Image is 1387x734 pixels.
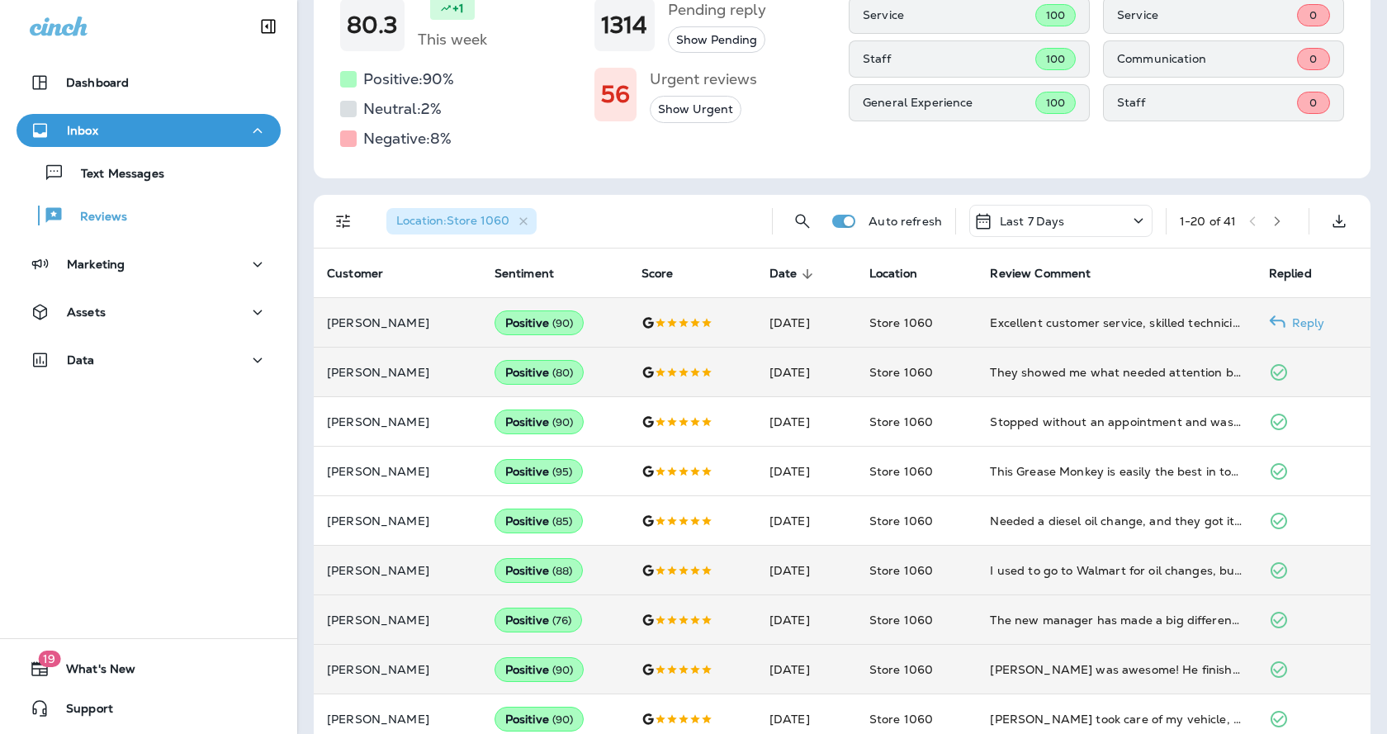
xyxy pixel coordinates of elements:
button: Text Messages [17,155,281,190]
p: Communication [1117,52,1297,65]
span: 100 [1046,96,1065,110]
span: Store 1060 [869,514,933,528]
div: They showed me what needed attention but didn’t push any extras. Honest service I can trust. [990,364,1242,381]
span: What's New [50,662,135,682]
p: General Experience [863,96,1035,109]
button: Filters [327,205,360,238]
p: Service [1117,8,1297,21]
span: Score [641,267,695,282]
p: [PERSON_NAME] [327,613,468,627]
p: Reply [1285,316,1325,329]
span: Customer [327,267,383,281]
p: Reviews [64,210,127,225]
span: ( 76 ) [552,613,572,627]
h5: Neutral: 2 % [363,96,442,122]
button: Data [17,343,281,376]
h5: Positive: 90 % [363,66,454,92]
div: Positive [495,608,583,632]
p: [PERSON_NAME] [327,366,468,379]
h1: 80.3 [347,12,398,39]
button: 19What's New [17,652,281,685]
p: Auto refresh [869,215,942,228]
p: [PERSON_NAME] [327,564,468,577]
div: Positive [495,310,585,335]
td: [DATE] [756,348,856,397]
button: Export as CSV [1323,205,1356,238]
span: 100 [1046,8,1065,22]
p: Dashboard [66,76,129,89]
span: Store 1060 [869,315,933,330]
div: Positive [495,558,584,583]
h1: 1314 [601,12,648,39]
span: Store 1060 [869,662,933,677]
div: Positive [495,410,585,434]
button: Marketing [17,248,281,281]
p: Staff [863,52,1035,65]
span: Review Comment [990,267,1091,281]
span: Store 1060 [869,464,933,479]
td: [DATE] [756,397,856,447]
span: 100 [1046,52,1065,66]
span: Replied [1269,267,1312,281]
td: [DATE] [756,645,856,694]
h5: This week [418,26,487,53]
div: Positive [495,360,585,385]
td: [DATE] [756,298,856,348]
div: Positive [495,509,584,533]
div: This Grease Monkey is easily the best in town. The new manager has made noticeable improvements i... [990,463,1242,480]
span: Location [869,267,917,281]
span: ( 95 ) [552,465,573,479]
span: Sentiment [495,267,575,282]
span: Score [641,267,674,281]
span: Review Comment [990,267,1112,282]
button: Show Pending [668,26,765,54]
div: Joseph took care of my vehicle, and I couldn’t be happier. He checked everything carefully and ma... [990,711,1242,727]
span: 19 [38,651,60,667]
span: Store 1060 [869,712,933,727]
div: Excellent customer service, skilled technicians, fast and fair price for oil change service. [990,315,1242,331]
span: ( 90 ) [552,316,574,330]
span: Support [50,702,113,722]
div: 1 - 20 of 41 [1180,215,1236,228]
span: Date [769,267,819,282]
span: Location [869,267,939,282]
p: [PERSON_NAME] [327,415,468,429]
div: Positive [495,657,585,682]
div: Positive [495,707,585,732]
span: Location : Store 1060 [396,213,509,228]
button: Dashboard [17,66,281,99]
p: [PERSON_NAME] [327,316,468,329]
p: [PERSON_NAME] [327,713,468,726]
span: Store 1060 [869,414,933,429]
span: ( 88 ) [552,564,573,578]
span: ( 85 ) [552,514,573,528]
div: Joseph was awesome! He finished my oil change before I could even finish checking my messages. [990,661,1242,678]
p: Last 7 Days [1000,215,1065,228]
h5: Negative: 8 % [363,125,452,152]
button: Collapse Sidebar [245,10,291,43]
span: ( 90 ) [552,663,574,677]
button: Inbox [17,114,281,147]
h1: 56 [601,81,630,108]
span: Store 1060 [869,613,933,627]
span: Customer [327,267,405,282]
span: 0 [1309,52,1317,66]
p: [PERSON_NAME] [327,663,468,676]
span: ( 90 ) [552,713,574,727]
p: Data [67,353,95,367]
td: [DATE] [756,546,856,595]
div: Needed a diesel oil change, and they got it done faster than expected. Great experience overall. [990,513,1242,529]
td: [DATE] [756,447,856,496]
span: Replied [1269,267,1333,282]
span: 0 [1309,8,1317,22]
span: Store 1060 [869,365,933,380]
button: Assets [17,296,281,329]
span: ( 90 ) [552,415,574,429]
div: I used to go to Walmart for oil changes, but the wait was always too long. Grease Monkey had me f... [990,562,1242,579]
h5: Urgent reviews [650,66,757,92]
td: [DATE] [756,595,856,645]
span: Sentiment [495,267,554,281]
p: Text Messages [64,167,164,182]
span: Store 1060 [869,563,933,578]
p: Assets [67,305,106,319]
